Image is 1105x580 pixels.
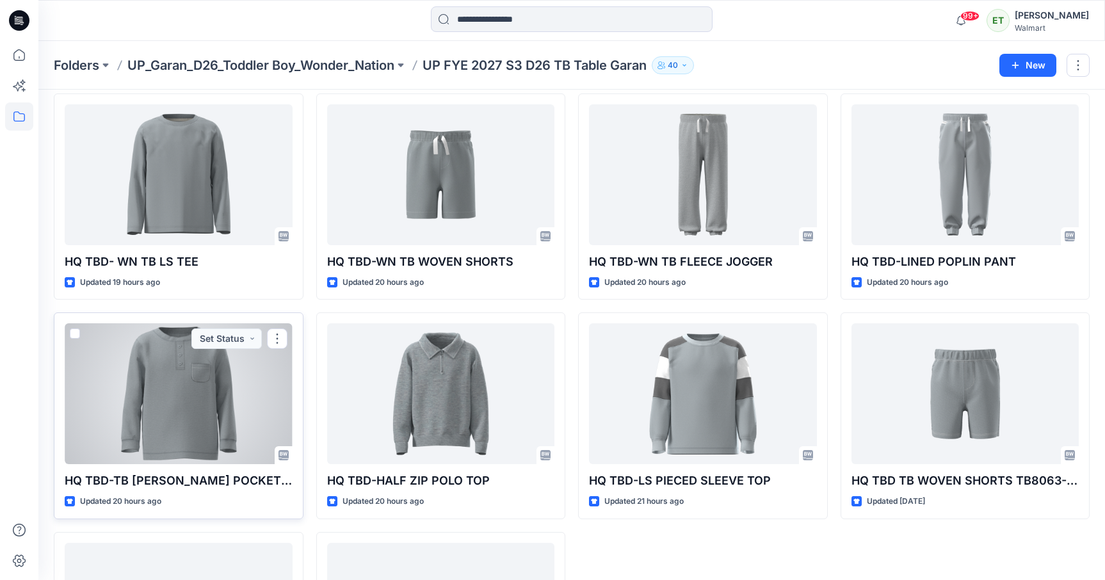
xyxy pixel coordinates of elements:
[589,253,817,271] p: HQ TBD-WN TB FLEECE JOGGER
[65,323,293,464] a: HQ TBD-TB LS HENLEY POCKET TEE
[65,253,293,271] p: HQ TBD- WN TB LS TEE
[65,472,293,490] p: HQ TBD-TB [PERSON_NAME] POCKET TEE
[423,56,647,74] p: UP FYE 2027 S3 D26 TB Table Garan
[327,323,555,464] a: HQ TBD-HALF ZIP POLO TOP
[987,9,1010,32] div: ET
[327,253,555,271] p: HQ TBD-WN TB WOVEN SHORTS
[589,104,817,245] a: HQ TBD-WN TB FLEECE JOGGER
[851,253,1079,271] p: HQ TBD-LINED POPLIN PANT
[867,495,925,508] p: Updated [DATE]
[65,104,293,245] a: HQ TBD- WN TB LS TEE
[80,276,160,289] p: Updated 19 hours ago
[851,104,1079,245] a: HQ TBD-LINED POPLIN PANT
[851,323,1079,464] a: HQ TBD TB WOVEN SHORTS TB8063-R2
[327,472,555,490] p: HQ TBD-HALF ZIP POLO TOP
[668,58,678,72] p: 40
[867,276,948,289] p: Updated 20 hours ago
[54,56,99,74] a: Folders
[80,495,161,508] p: Updated 20 hours ago
[589,323,817,464] a: HQ TBD-LS PIECED SLEEVE TOP
[960,11,980,21] span: 99+
[1015,23,1089,33] div: Walmart
[343,276,424,289] p: Updated 20 hours ago
[343,495,424,508] p: Updated 20 hours ago
[652,56,694,74] button: 40
[127,56,394,74] a: UP_Garan_D26_Toddler Boy_Wonder_Nation
[999,54,1056,77] button: New
[604,276,686,289] p: Updated 20 hours ago
[1015,8,1089,23] div: [PERSON_NAME]
[589,472,817,490] p: HQ TBD-LS PIECED SLEEVE TOP
[604,495,684,508] p: Updated 21 hours ago
[851,472,1079,490] p: HQ TBD TB WOVEN SHORTS TB8063-R2
[327,104,555,245] a: HQ TBD-WN TB WOVEN SHORTS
